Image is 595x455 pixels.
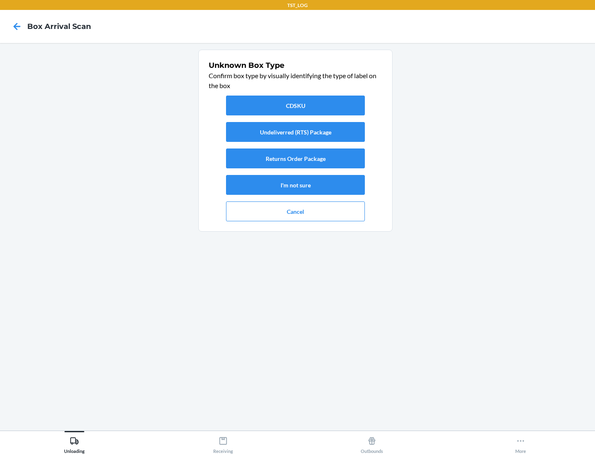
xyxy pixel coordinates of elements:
[297,431,446,454] button: Outbounds
[213,433,233,454] div: Receiving
[27,21,91,32] h4: Box Arrival Scan
[287,2,308,9] p: TST_LOG
[226,122,365,142] button: Undeliverred (RTS) Package
[361,433,383,454] div: Outbounds
[209,71,382,91] p: Confirm box type by visually identifying the type of label on the box
[226,201,365,221] button: Cancel
[149,431,297,454] button: Receiving
[64,433,85,454] div: Unloading
[226,148,365,168] button: Returns Order Package
[226,175,365,195] button: I'm not sure
[226,96,365,115] button: CDSKU
[209,60,382,71] h1: Unknown Box Type
[515,433,526,454] div: More
[446,431,595,454] button: More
